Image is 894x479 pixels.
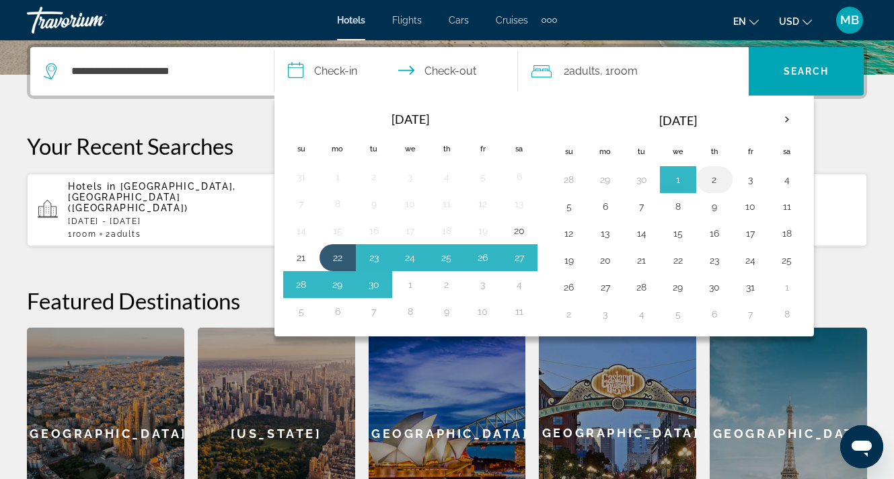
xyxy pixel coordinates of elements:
button: Day 2 [704,170,725,189]
span: Adults [569,65,600,77]
button: Day 1 [327,168,348,186]
button: Day 7 [363,302,385,321]
button: Day 6 [327,302,348,321]
span: 2 [564,62,600,81]
button: Day 27 [509,248,530,267]
button: Day 13 [509,194,530,213]
button: Day 7 [631,197,653,216]
button: Day 9 [436,302,457,321]
span: [GEOGRAPHIC_DATA], [GEOGRAPHIC_DATA] ([GEOGRAPHIC_DATA]) [68,181,236,213]
button: Change currency [779,11,812,31]
button: Day 23 [704,251,725,270]
button: Day 11 [436,194,457,213]
button: Day 30 [363,275,385,294]
button: Day 3 [595,305,616,324]
a: Flights [392,15,422,26]
button: Day 5 [667,305,689,324]
button: Day 2 [363,168,385,186]
button: Day 5 [291,302,312,321]
button: Travelers: 2 adults, 0 children [518,47,749,96]
span: en [733,16,746,27]
button: Day 14 [291,221,312,240]
a: Cars [449,15,469,26]
button: Day 1 [400,275,421,294]
button: Day 18 [776,224,798,243]
button: Day 9 [704,197,725,216]
button: Day 11 [776,197,798,216]
span: USD [779,16,799,27]
button: Day 29 [327,275,348,294]
button: Next month [769,104,805,135]
button: Day 3 [472,275,494,294]
button: Day 6 [509,168,530,186]
button: Day 29 [667,278,689,297]
button: Day 4 [436,168,457,186]
button: Day 10 [740,197,761,216]
button: Day 13 [595,224,616,243]
button: Day 10 [400,194,421,213]
button: Day 5 [558,197,580,216]
button: Day 28 [631,278,653,297]
button: Day 14 [631,224,653,243]
button: Day 16 [363,221,385,240]
button: Day 19 [558,251,580,270]
button: Day 25 [776,251,798,270]
button: Day 31 [291,168,312,186]
button: Day 22 [667,251,689,270]
button: Day 16 [704,224,725,243]
span: MB [840,13,859,27]
button: Day 4 [631,305,653,324]
button: Day 8 [776,305,798,324]
span: 2 [106,229,141,239]
span: Room [610,65,638,77]
button: Day 31 [740,278,761,297]
a: Travorium [27,3,161,38]
button: Day 1 [667,170,689,189]
button: Extra navigation items [542,9,557,31]
a: Hotels [337,15,365,26]
span: , 1 [600,62,638,81]
button: Day 18 [436,221,457,240]
button: Day 24 [400,248,421,267]
button: Day 4 [776,170,798,189]
button: Day 21 [631,251,653,270]
button: Day 26 [558,278,580,297]
p: Your Recent Searches [27,133,867,159]
button: Day 30 [704,278,725,297]
button: Day 2 [558,305,580,324]
button: Search [749,47,864,96]
iframe: Кнопка запуска окна обмена сообщениями [840,425,883,468]
button: Day 8 [667,197,689,216]
button: Day 12 [558,224,580,243]
button: Day 15 [327,221,348,240]
button: Day 19 [472,221,494,240]
button: Day 25 [436,248,457,267]
span: 1 [68,229,96,239]
button: Day 15 [667,224,689,243]
button: Day 30 [631,170,653,189]
a: Cruises [496,15,528,26]
button: Day 17 [400,221,421,240]
button: Day 8 [400,302,421,321]
button: Day 28 [291,275,312,294]
button: Day 12 [472,194,494,213]
button: Day 6 [704,305,725,324]
button: Day 26 [472,248,494,267]
button: Day 10 [472,302,494,321]
button: Day 7 [740,305,761,324]
button: Day 11 [509,302,530,321]
button: Day 28 [558,170,580,189]
button: Day 3 [740,170,761,189]
button: Change language [733,11,759,31]
div: Search widget [30,47,864,96]
button: Day 4 [509,275,530,294]
button: Day 9 [363,194,385,213]
button: Day 22 [327,248,348,267]
button: User Menu [832,6,867,34]
button: Day 5 [472,168,494,186]
button: Day 27 [595,278,616,297]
